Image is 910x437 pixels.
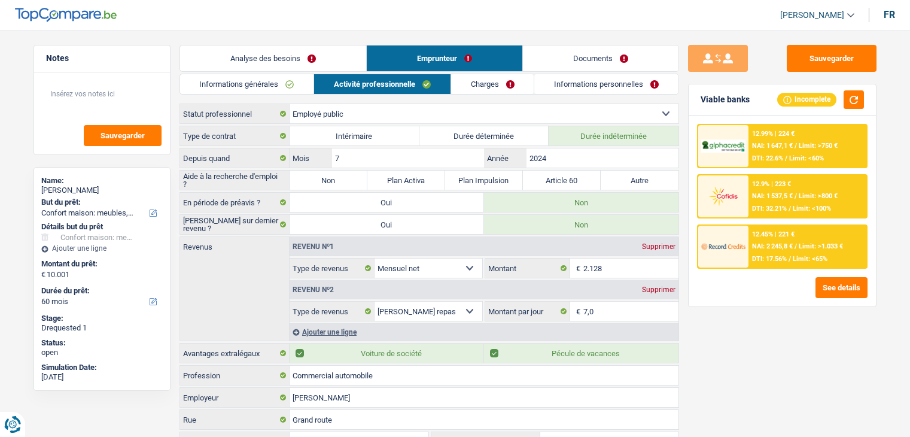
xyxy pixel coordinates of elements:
[101,132,145,139] span: Sauvegarder
[290,323,678,341] div: Ajouter une ligne
[484,148,526,168] label: Année
[701,235,745,257] img: Record Credits
[570,259,583,278] span: €
[41,270,45,280] span: €
[46,53,158,63] h5: Notes
[777,93,836,106] div: Incomplete
[290,286,337,293] div: Revenu nº2
[549,126,678,145] label: Durée indéterminée
[795,192,797,200] span: /
[752,154,783,162] span: DTI: 22.6%
[570,302,583,321] span: €
[290,302,375,321] label: Type de revenus
[785,154,787,162] span: /
[701,95,750,105] div: Viable banks
[523,45,678,71] a: Documents
[41,244,163,253] div: Ajouter une ligne
[41,348,163,357] div: open
[484,193,678,212] label: Non
[484,215,678,234] label: Non
[41,372,163,382] div: [DATE]
[419,126,549,145] label: Durée déterminée
[815,277,868,298] button: See details
[180,104,290,123] label: Statut professionnel
[752,205,787,213] span: DTI: 32.21%
[180,126,290,145] label: Type de contrat
[41,286,160,296] label: Durée du prêt:
[752,142,793,150] span: NAI: 1 647,1 €
[332,148,483,168] input: MM
[789,154,824,162] span: Limit: <60%
[793,205,831,213] span: Limit: <100%
[485,259,570,278] label: Montant
[526,148,678,168] input: AAAA
[485,302,570,321] label: Montant par jour
[484,344,678,363] label: Pécule de vacances
[180,193,290,212] label: En période de préavis ?
[367,45,522,71] a: Emprunteur
[290,344,484,363] label: Voiture de société
[601,171,678,190] label: Autre
[84,125,162,146] button: Sauvegarder
[180,148,290,168] label: Depuis quand
[795,142,797,150] span: /
[793,255,827,263] span: Limit: <65%
[180,366,290,385] label: Profession
[290,171,367,190] label: Non
[290,148,332,168] label: Mois
[701,185,745,207] img: Cofidis
[367,171,445,190] label: Plan Activa
[314,74,451,94] a: Activité professionnelle
[752,230,795,238] div: 12.45% | 221 €
[787,45,876,72] button: Sauvegarder
[290,259,375,278] label: Type de revenus
[180,237,289,251] label: Revenus
[795,242,797,250] span: /
[290,126,419,145] label: Intérimaire
[534,74,678,94] a: Informations personnelles
[41,186,163,195] div: [PERSON_NAME]
[752,192,793,200] span: NAI: 1 537,5 €
[15,8,117,22] img: TopCompare Logo
[884,9,895,20] div: fr
[752,130,795,138] div: 12.99% | 224 €
[180,74,314,94] a: Informations générales
[451,74,534,94] a: Charges
[41,222,163,232] div: Détails but du prêt
[41,323,163,333] div: Drequested 1
[445,171,523,190] label: Plan Impulsion
[180,215,290,234] label: [PERSON_NAME] sur dernier revenu ?
[290,193,484,212] label: Oui
[799,242,843,250] span: Limit: >1.033 €
[290,215,484,234] label: Oui
[752,180,791,188] div: 12.9% | 223 €
[789,255,791,263] span: /
[41,259,160,269] label: Montant du prêt:
[789,205,791,213] span: /
[799,192,838,200] span: Limit: >800 €
[290,243,337,250] div: Revenu nº1
[523,171,601,190] label: Article 60
[41,363,163,372] div: Simulation Date:
[701,139,745,153] img: AlphaCredit
[180,410,290,429] label: Rue
[180,45,366,71] a: Analyse des besoins
[639,286,678,293] div: Supprimer
[41,198,160,207] label: But du prêt:
[799,142,838,150] span: Limit: >750 €
[771,5,854,25] a: [PERSON_NAME]
[180,388,290,407] label: Employeur
[639,243,678,250] div: Supprimer
[752,242,793,250] span: NAI: 2 245,8 €
[780,10,844,20] span: [PERSON_NAME]
[752,255,787,263] span: DTI: 17.56%
[180,344,290,363] label: Avantages extralégaux
[41,338,163,348] div: Status:
[180,171,290,190] label: Aide à la recherche d'emploi ?
[41,176,163,186] div: Name:
[41,314,163,323] div: Stage:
